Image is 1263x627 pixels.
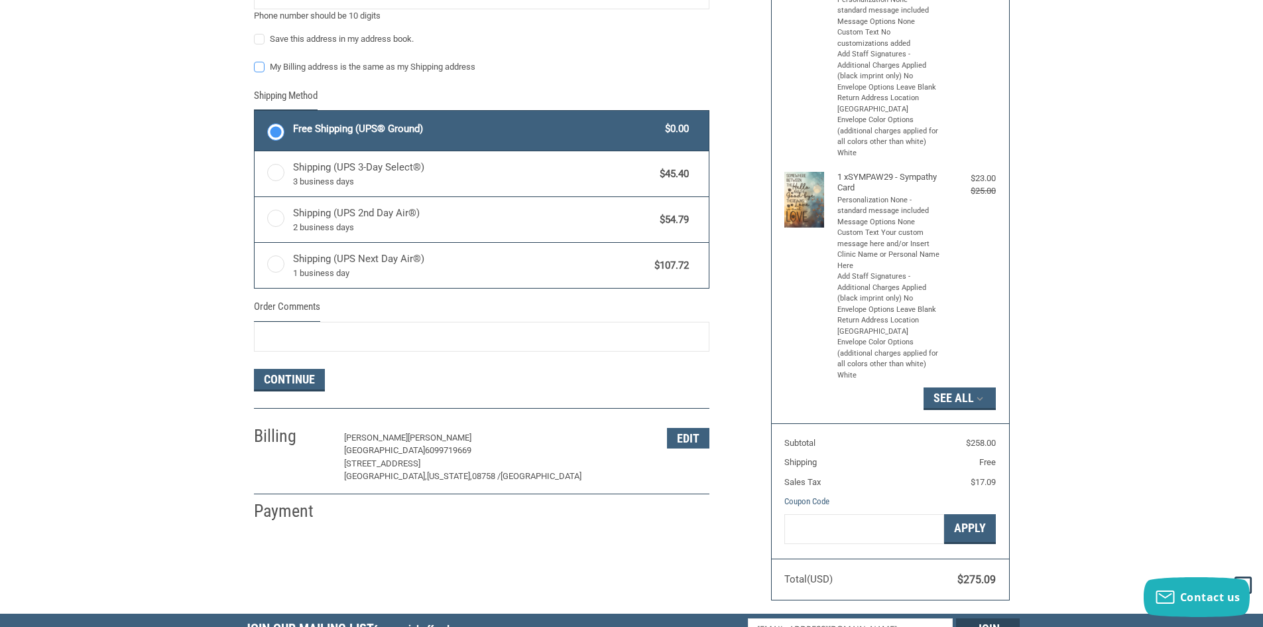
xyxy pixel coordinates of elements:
[344,471,427,481] span: [GEOGRAPHIC_DATA],
[837,172,940,194] h4: 1 x SYMPAW29 - Sympathy Card
[979,457,996,467] span: Free
[837,82,940,94] li: Envelope Options Leave Blank
[837,337,940,381] li: Envelope Color Options (additional charges applied for all colors other than white) White
[837,305,940,316] li: Envelope Options Leave Blank
[944,514,996,544] button: Apply
[943,172,996,185] div: $23.00
[254,369,325,391] button: Continue
[293,206,654,234] span: Shipping (UPS 2nd Day Air®)
[293,221,654,234] span: 2 business days
[971,477,996,487] span: $17.09
[784,573,833,585] span: Total (USD)
[254,500,331,522] h2: Payment
[425,445,471,455] span: 6099719669
[837,115,940,159] li: Envelope Color Options (additional charges applied for all colors other than white) White
[254,34,709,44] label: Save this address in my address book.
[344,433,408,443] span: [PERSON_NAME]
[654,212,690,228] span: $54.79
[1144,577,1250,617] button: Contact us
[254,9,709,23] div: Phone number should be 10 digits
[254,425,331,447] h2: Billing
[293,267,648,280] span: 1 business day
[501,471,581,481] span: [GEOGRAPHIC_DATA]
[784,457,817,467] span: Shipping
[667,428,709,449] button: Edit
[957,573,996,586] span: $275.09
[837,195,940,217] li: Personalization None - standard message included
[837,217,940,228] li: Message Options None
[837,315,940,337] li: Return Address Location [GEOGRAPHIC_DATA]
[784,496,829,506] a: Coupon Code
[654,167,690,182] span: $45.40
[784,514,944,544] input: Gift Certificate or Coupon Code
[293,251,648,279] span: Shipping (UPS Next Day Air®)
[837,17,940,28] li: Message Options None
[784,438,815,448] span: Subtotal
[648,258,690,273] span: $107.72
[784,477,821,487] span: Sales Tax
[254,62,709,72] label: My Billing address is the same as my Shipping address
[344,445,425,455] span: [GEOGRAPHIC_DATA]
[254,88,318,110] legend: Shipping Method
[254,299,320,321] legend: Order Comments
[966,438,996,448] span: $258.00
[408,433,471,443] span: [PERSON_NAME]
[837,27,940,49] li: Custom Text No customizations added
[293,175,654,188] span: 3 business days
[924,387,996,410] button: See All
[837,49,940,82] li: Add Staff Signatures - Additional Charges Applied (black imprint only) No
[943,184,996,198] div: $25.00
[344,458,420,468] span: [STREET_ADDRESS]
[837,93,940,115] li: Return Address Location [GEOGRAPHIC_DATA]
[837,228,940,271] li: Custom Text Your custom message here and/or Insert Clinic Name or Personal Name Here
[1180,590,1240,604] span: Contact us
[293,121,659,137] span: Free Shipping (UPS® Ground)
[659,121,690,137] span: $0.00
[427,471,472,481] span: [US_STATE],
[837,271,940,305] li: Add Staff Signatures - Additional Charges Applied (black imprint only) No
[293,160,654,188] span: Shipping (UPS 3-Day Select®)
[472,471,501,481] span: 08758 /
